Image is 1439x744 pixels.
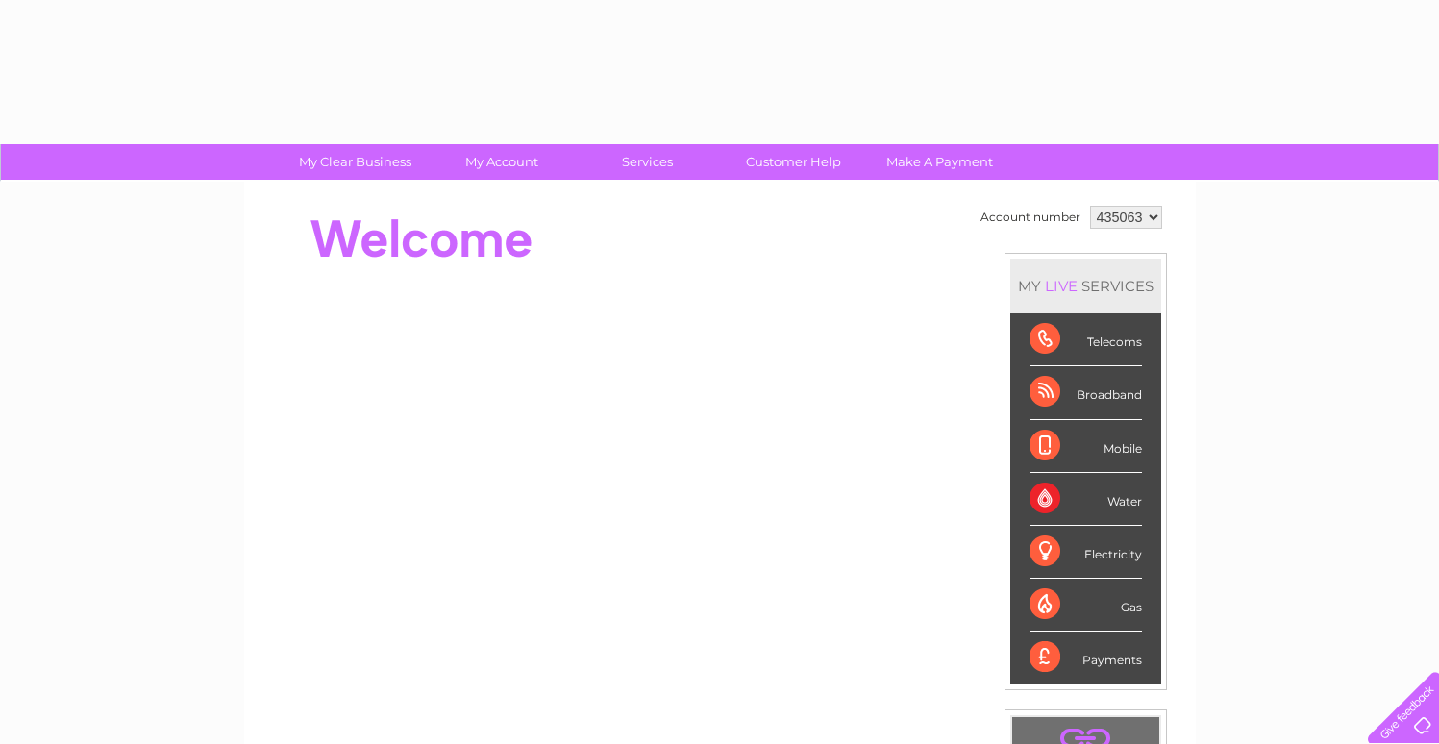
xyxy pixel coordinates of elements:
[976,201,1085,234] td: Account number
[1030,526,1142,579] div: Electricity
[568,144,727,180] a: Services
[1030,632,1142,683] div: Payments
[1010,259,1161,313] div: MY SERVICES
[1041,277,1081,295] div: LIVE
[714,144,873,180] a: Customer Help
[1030,579,1142,632] div: Gas
[1030,420,1142,473] div: Mobile
[860,144,1019,180] a: Make A Payment
[422,144,581,180] a: My Account
[276,144,434,180] a: My Clear Business
[1030,473,1142,526] div: Water
[1030,366,1142,419] div: Broadband
[1030,313,1142,366] div: Telecoms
